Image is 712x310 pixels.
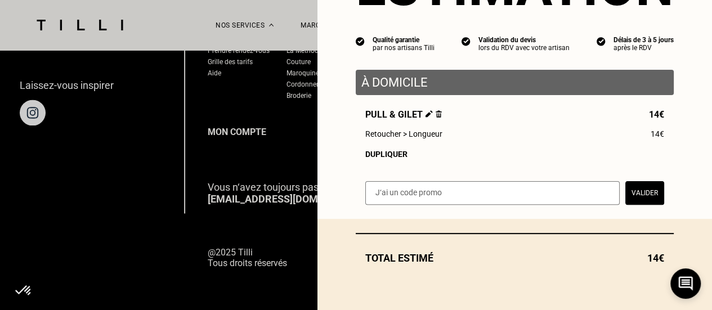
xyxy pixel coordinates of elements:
[356,36,365,46] img: icon list info
[614,44,674,52] div: après le RDV
[373,44,435,52] div: par nos artisans Tilli
[625,181,664,205] button: Valider
[462,36,471,46] img: icon list info
[649,109,664,120] span: 14€
[478,44,570,52] div: lors du RDV avec votre artisan
[426,110,433,118] img: Éditer
[365,129,442,138] span: Retoucher > Longueur
[356,252,674,264] div: Total estimé
[597,36,606,46] img: icon list info
[614,36,674,44] div: Délais de 3 à 5 jours
[365,181,620,205] input: J‘ai un code promo
[365,150,664,159] div: Dupliquer
[647,252,664,264] span: 14€
[373,36,435,44] div: Qualité garantie
[361,75,668,89] p: À domicile
[651,129,664,138] span: 14€
[478,36,570,44] div: Validation du devis
[436,110,442,118] img: Supprimer
[365,109,442,120] span: Pull & gilet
